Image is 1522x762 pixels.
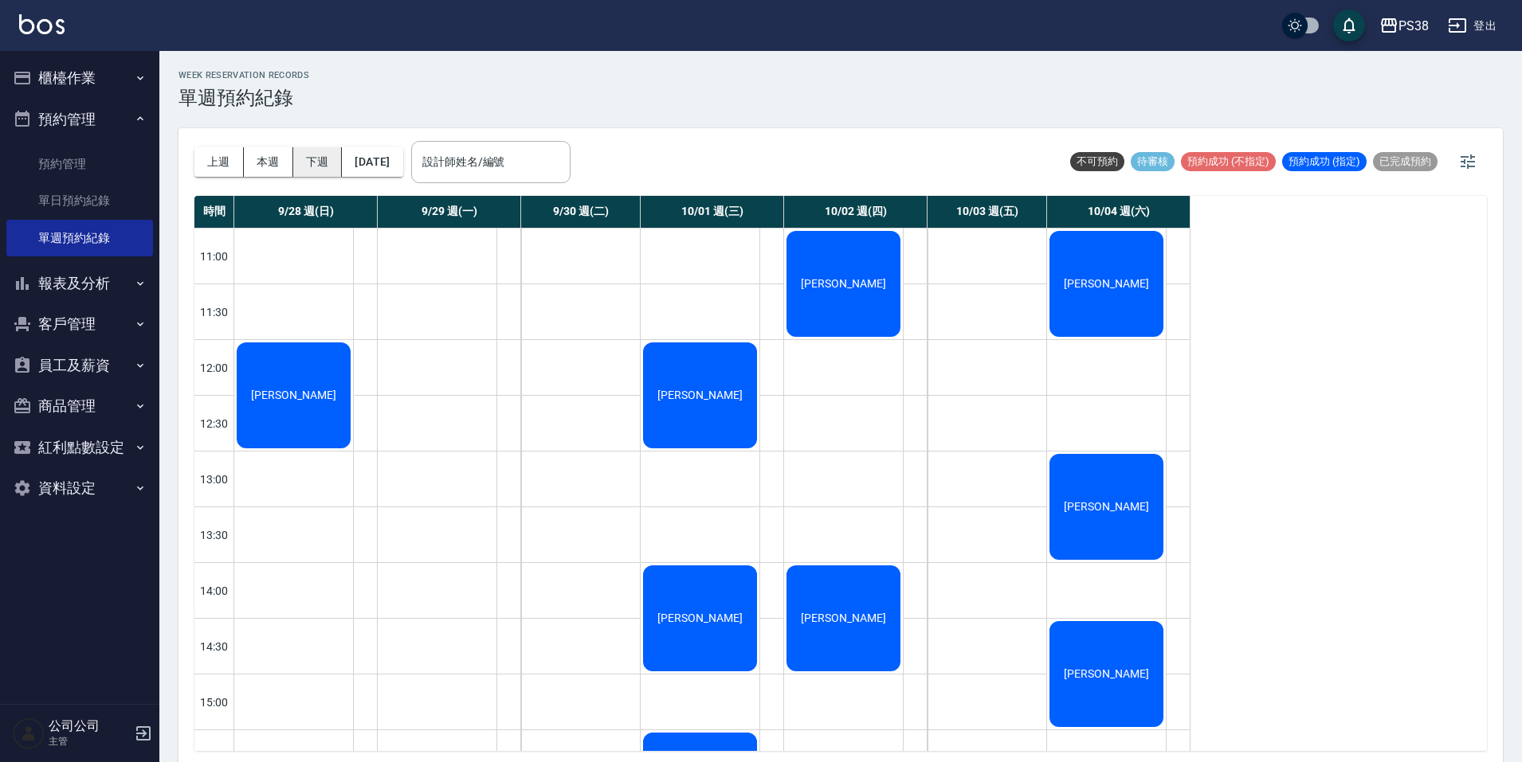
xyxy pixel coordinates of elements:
[6,467,153,509] button: 資料設定
[19,14,65,34] img: Logo
[1333,10,1365,41] button: save
[248,389,339,401] span: [PERSON_NAME]
[378,196,521,228] div: 9/29 週(一)
[194,674,234,729] div: 15:00
[49,734,130,748] p: 主管
[194,618,234,674] div: 14:30
[6,385,153,427] button: 商品管理
[654,612,746,624] span: [PERSON_NAME]
[194,506,234,562] div: 13:30
[1181,154,1276,169] span: 預約成功 (不指定)
[6,263,153,304] button: 報表及分析
[194,395,234,451] div: 12:30
[194,147,244,177] button: 上週
[194,283,234,339] div: 11:30
[194,339,234,395] div: 12:00
[6,99,153,140] button: 預約管理
[1282,154,1367,169] span: 預約成功 (指定)
[6,57,153,99] button: 櫃檯作業
[178,70,309,80] h2: WEEK RESERVATION RECORDS
[798,612,889,624] span: [PERSON_NAME]
[1398,16,1429,36] div: PS38
[1061,500,1152,513] span: [PERSON_NAME]
[49,718,130,734] h5: 公司公司
[654,389,746,401] span: [PERSON_NAME]
[1061,277,1152,290] span: [PERSON_NAME]
[1061,667,1152,680] span: [PERSON_NAME]
[194,562,234,618] div: 14:00
[6,427,153,468] button: 紅利點數設定
[6,146,153,182] a: 預約管理
[6,303,153,345] button: 客戶管理
[521,196,641,228] div: 9/30 週(二)
[194,451,234,506] div: 13:00
[1373,10,1435,42] button: PS38
[234,196,378,228] div: 9/28 週(日)
[1070,154,1124,169] span: 不可預約
[1047,196,1191,228] div: 10/04 週(六)
[178,87,309,109] h3: 單週預約紀錄
[244,147,293,177] button: 本週
[641,196,784,228] div: 10/01 週(三)
[194,196,234,228] div: 時間
[6,220,153,256] a: 單週預約紀錄
[928,196,1047,228] div: 10/03 週(五)
[342,147,402,177] button: [DATE]
[6,182,153,219] a: 單日預約紀錄
[1373,154,1438,169] span: 已完成預約
[1131,154,1175,169] span: 待審核
[6,345,153,386] button: 員工及薪資
[293,147,343,177] button: 下週
[798,277,889,290] span: [PERSON_NAME]
[1442,11,1503,41] button: 登出
[13,717,45,749] img: Person
[784,196,928,228] div: 10/02 週(四)
[194,228,234,283] div: 11:00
